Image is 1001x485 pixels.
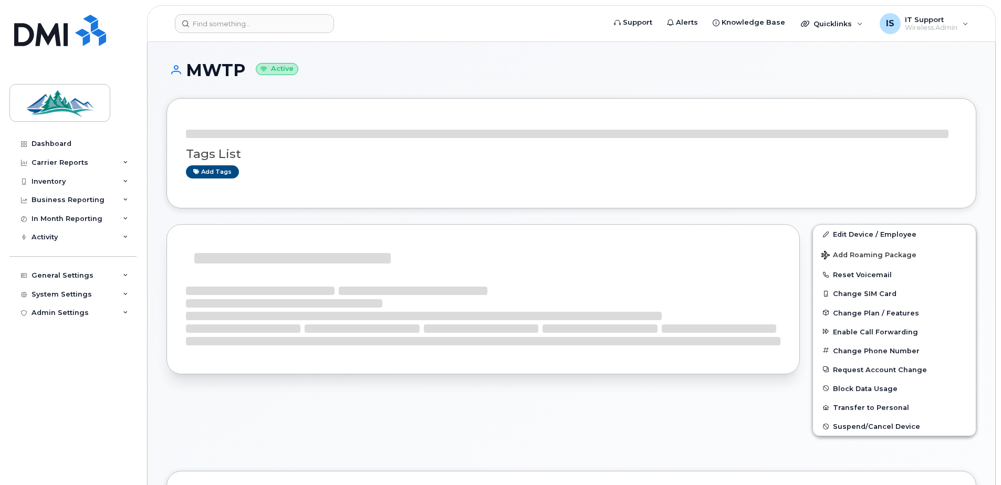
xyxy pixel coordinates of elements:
[813,379,976,398] button: Block Data Usage
[813,417,976,436] button: Suspend/Cancel Device
[813,244,976,265] button: Add Roaming Package
[256,63,298,75] small: Active
[833,423,920,430] span: Suspend/Cancel Device
[813,322,976,341] button: Enable Call Forwarding
[813,284,976,303] button: Change SIM Card
[833,309,919,317] span: Change Plan / Features
[813,225,976,244] a: Edit Device / Employee
[813,341,976,360] button: Change Phone Number
[813,360,976,379] button: Request Account Change
[813,265,976,284] button: Reset Voicemail
[833,328,918,335] span: Enable Call Forwarding
[186,165,239,178] a: Add tags
[186,147,957,161] h3: Tags List
[813,303,976,322] button: Change Plan / Features
[821,251,916,261] span: Add Roaming Package
[813,398,976,417] button: Transfer to Personal
[166,61,976,79] h1: MWTP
